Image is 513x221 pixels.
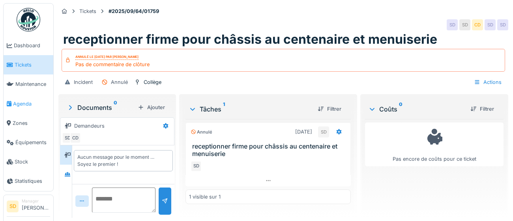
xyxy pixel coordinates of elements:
[105,7,162,15] strong: #2025/09/64/01759
[470,76,505,88] div: Actions
[4,171,53,191] a: Statistiques
[4,113,53,133] a: Zones
[63,32,437,47] h1: receptionner firme pour châssis au centenaire et menuiserie
[111,78,128,86] div: Annulé
[472,19,483,30] div: CD
[318,126,329,137] div: SD
[79,7,96,15] div: Tickets
[62,132,73,143] div: SD
[191,129,212,136] div: Annulé
[7,201,19,212] li: SD
[467,104,497,114] div: Filtrer
[4,133,53,152] a: Équipements
[15,158,50,165] span: Stock
[497,19,508,30] div: SD
[4,36,53,55] a: Dashboard
[15,80,50,88] span: Maintenance
[114,103,117,112] sup: 0
[15,177,50,185] span: Statistiques
[191,161,202,172] div: SD
[295,128,312,136] div: [DATE]
[447,19,458,30] div: SD
[485,19,496,30] div: SD
[4,55,53,74] a: Tickets
[315,104,344,114] div: Filtrer
[74,122,105,130] div: Demandeurs
[144,78,161,86] div: Collège
[189,193,221,201] div: 1 visible sur 1
[70,132,81,143] div: CD
[4,74,53,94] a: Maintenance
[189,104,311,114] div: Tâches
[7,198,50,217] a: SD Manager[PERSON_NAME]
[15,61,50,69] span: Tickets
[66,103,135,112] div: Documents
[4,94,53,113] a: Agenda
[135,102,168,113] div: Ajouter
[14,42,50,49] span: Dashboard
[15,139,50,146] span: Équipements
[17,8,40,32] img: Badge_color-CXgf-gQk.svg
[77,154,169,168] div: Aucun message pour le moment … Soyez le premier !
[22,198,50,215] li: [PERSON_NAME]
[399,104,403,114] sup: 0
[13,119,50,127] span: Zones
[75,61,150,68] div: Pas de commentaire de clôture
[22,198,50,204] div: Manager
[459,19,470,30] div: SD
[75,54,139,60] div: Annulé le [DATE] par [PERSON_NAME]
[13,100,50,108] span: Agenda
[368,104,464,114] div: Coûts
[4,152,53,171] a: Stock
[74,78,93,86] div: Incident
[370,126,498,163] div: Pas encore de coûts pour ce ticket
[192,143,347,158] h3: receptionner firme pour châssis au centenaire et menuiserie
[223,104,225,114] sup: 1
